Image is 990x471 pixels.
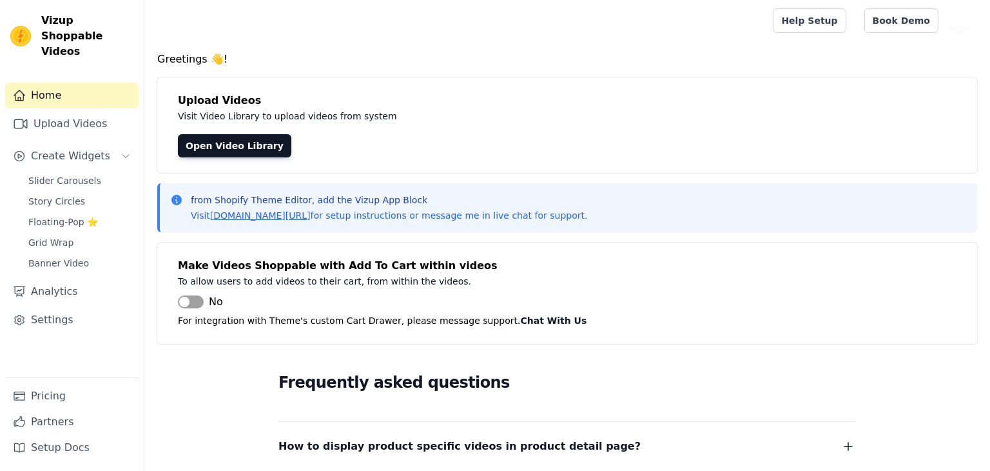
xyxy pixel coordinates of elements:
[521,313,587,328] button: Chat With Us
[5,307,139,333] a: Settings
[210,210,311,221] a: [DOMAIN_NAME][URL]
[31,148,110,164] span: Create Widgets
[5,383,139,409] a: Pricing
[773,8,846,33] a: Help Setup
[278,437,856,456] button: How to display product specific videos in product detail page?
[178,258,956,274] h4: Make Videos Shoppable with Add To Cart within videos
[178,108,755,124] p: Visit Video Library to upload videos from system
[157,52,977,67] h4: Greetings 👋!
[21,172,139,190] a: Slider Carousels
[178,294,223,310] button: No
[864,8,938,33] a: Book Demo
[178,313,956,328] p: For integration with Theme's custom Cart Drawer, please message support.
[28,174,101,187] span: Slider Carousels
[278,437,641,456] span: How to display product specific videos in product detail page?
[5,143,139,169] button: Create Widgets
[191,194,587,206] p: from Shopify Theme Editor, add the Vizup App Block
[21,234,139,252] a: Grid Wrap
[209,294,223,310] span: No
[5,279,139,305] a: Analytics
[5,409,139,435] a: Partners
[41,13,133,59] span: Vizup Shoppable Videos
[21,254,139,272] a: Banner Video
[191,209,587,222] p: Visit for setup instructions or message me in live chat for support.
[178,274,755,289] p: To allow users to add videos to their cart, from within the videos.
[21,192,139,210] a: Story Circles
[5,111,139,137] a: Upload Videos
[28,257,89,270] span: Banner Video
[5,435,139,461] a: Setup Docs
[10,26,31,46] img: Vizup
[278,370,856,396] h2: Frequently asked questions
[28,195,85,208] span: Story Circles
[178,134,291,157] a: Open Video Library
[5,83,139,108] a: Home
[178,93,956,108] h4: Upload Videos
[28,236,73,249] span: Grid Wrap
[21,213,139,231] a: Floating-Pop ⭐
[28,215,98,228] span: Floating-Pop ⭐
